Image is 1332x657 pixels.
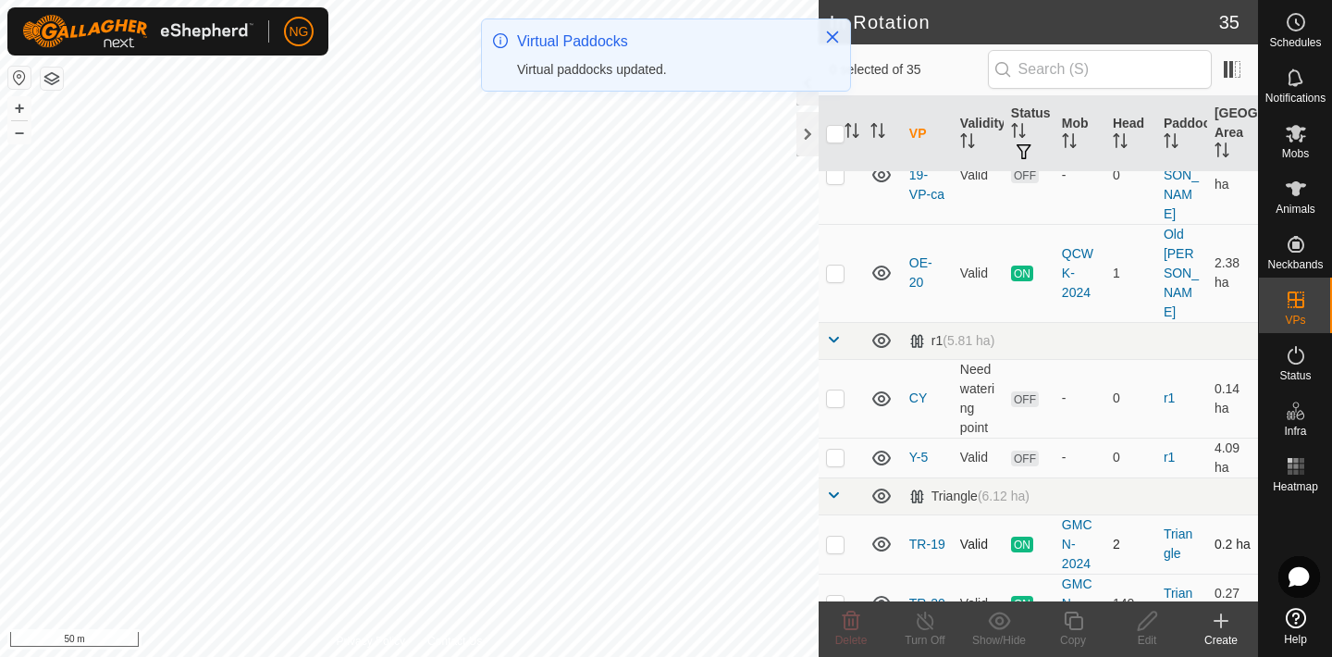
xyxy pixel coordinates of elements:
td: 0.14 ha [1207,359,1258,438]
span: NG [290,22,309,42]
th: Paddock [1156,96,1207,172]
span: Neckbands [1267,259,1323,270]
p-sorticon: Activate to sort [1215,145,1229,160]
div: - [1062,166,1098,185]
td: 140 [1105,574,1156,633]
td: Valid [953,574,1004,633]
div: GMCN-2024 [1062,515,1098,574]
div: r1 [909,333,995,349]
td: Need watering point [953,359,1004,438]
span: Infra [1284,426,1306,437]
span: Status [1279,370,1311,381]
p-sorticon: Activate to sort [1164,136,1178,151]
span: Schedules [1269,37,1321,48]
p-sorticon: Activate to sort [1062,136,1077,151]
td: Valid [953,126,1004,224]
p-sorticon: Activate to sort [1113,136,1128,151]
div: Copy [1036,632,1110,649]
span: ON [1011,537,1033,552]
th: Mob [1054,96,1105,172]
div: Virtual Paddocks [517,31,806,53]
button: Map Layers [41,68,63,90]
img: Gallagher Logo [22,15,253,48]
a: Old [PERSON_NAME] [1164,227,1199,319]
th: Validity [953,96,1004,172]
a: TR-20 [909,596,945,611]
p-sorticon: Activate to sort [845,126,859,141]
div: - [1062,389,1098,408]
th: VP [902,96,953,172]
td: Valid [953,514,1004,574]
a: Help [1259,601,1332,652]
div: Triangle [909,489,1030,504]
td: 2 [1105,514,1156,574]
span: ON [1011,266,1033,281]
td: 4.09 ha [1207,438,1258,477]
p-sorticon: Activate to sort [960,136,975,151]
td: 0 [1105,359,1156,438]
span: 0 selected of 35 [830,60,988,80]
a: Y-5 [909,450,929,465]
th: Status [1004,96,1054,172]
th: [GEOGRAPHIC_DATA] Area [1207,96,1258,172]
div: Turn Off [888,632,962,649]
span: Notifications [1265,93,1326,104]
span: Mobs [1282,148,1309,159]
a: Privacy Policy [336,633,405,650]
span: OFF [1011,451,1039,466]
td: 2.21 ha [1207,126,1258,224]
div: Show/Hide [962,632,1036,649]
input: Search (S) [988,50,1212,89]
button: Reset Map [8,67,31,89]
th: Head [1105,96,1156,172]
a: r1 [1164,390,1175,405]
p-sorticon: Activate to sort [1011,126,1026,141]
a: Triangle [1164,586,1192,620]
button: – [8,121,31,143]
p-sorticon: Activate to sort [870,126,885,141]
a: Old [PERSON_NAME] [1164,129,1199,221]
a: Triangle [1164,527,1192,561]
span: (5.81 ha) [943,333,994,348]
span: Delete [835,634,868,647]
span: Heatmap [1273,481,1318,492]
span: OFF [1011,391,1039,407]
a: Contact Us [427,633,482,650]
span: ON [1011,596,1033,612]
td: 2.38 ha [1207,224,1258,322]
a: r1 [1164,450,1175,465]
h2: In Rotation [830,11,1219,33]
span: (6.12 ha) [978,489,1030,503]
div: Create [1184,632,1258,649]
td: Valid [953,438,1004,477]
td: Valid [953,224,1004,322]
a: OE-20 [909,255,932,290]
div: GMCN-2024 [1062,575,1098,633]
span: 35 [1219,8,1239,36]
div: QCWK-2024 [1062,244,1098,303]
td: 1 [1105,224,1156,322]
div: Virtual paddocks updated. [517,60,806,80]
span: Animals [1276,204,1315,215]
button: + [8,97,31,119]
td: 0 [1105,438,1156,477]
td: 0.2 ha [1207,514,1258,574]
span: OFF [1011,167,1039,183]
a: CY [909,390,927,405]
td: 0.27 ha [1207,574,1258,633]
div: - [1062,448,1098,467]
span: Help [1284,634,1307,645]
a: OE-19-VP-ca [909,148,944,202]
a: TR-19 [909,537,945,552]
button: Close [820,24,845,50]
div: Edit [1110,632,1184,649]
td: 0 [1105,126,1156,224]
span: VPs [1285,315,1305,326]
